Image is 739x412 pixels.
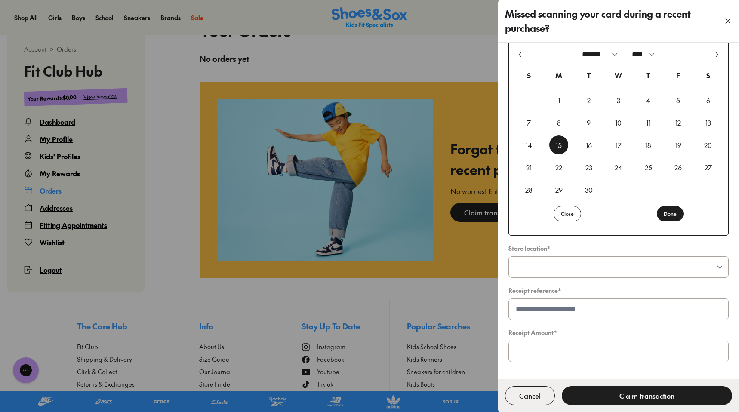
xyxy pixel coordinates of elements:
[699,113,717,132] div: 13
[699,135,717,154] div: 20
[639,158,658,177] div: 25
[665,70,691,91] div: F
[699,158,717,177] div: 27
[549,113,568,132] div: 8
[669,91,688,110] div: 5
[579,113,598,132] div: 9
[545,70,572,91] div: M
[639,91,658,110] div: 4
[562,386,732,405] button: Claim transaction
[505,386,555,405] div: Cancel
[516,70,542,91] div: S
[609,158,628,177] div: 24
[520,158,539,177] div: 21
[508,244,550,252] label: Store location *
[549,91,568,110] div: 1
[657,206,684,221] button: Done
[609,91,628,110] div: 3
[549,135,568,154] div: 15
[4,3,30,29] button: Gorgias live chat
[639,113,658,132] div: 11
[669,113,688,132] div: 12
[505,7,724,35] h4: Missed scanning your card during a recent purchase?
[549,180,568,199] div: 29
[576,70,602,91] div: T
[579,180,598,199] div: 30
[508,286,561,295] label: Receipt reference *
[549,158,568,177] div: 22
[520,113,539,132] div: 7
[639,135,658,154] div: 18
[579,135,598,154] div: 16
[605,70,631,91] div: W
[579,91,598,110] div: 2
[699,91,717,110] div: 6
[635,70,662,91] div: T
[609,113,628,132] div: 10
[669,158,688,177] div: 26
[520,180,539,199] div: 28
[579,158,598,177] div: 23
[669,135,688,154] div: 19
[609,135,628,154] div: 17
[695,70,721,91] div: S
[508,328,557,337] label: Receipt Amount *
[520,135,539,154] div: 14
[554,206,581,221] button: Close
